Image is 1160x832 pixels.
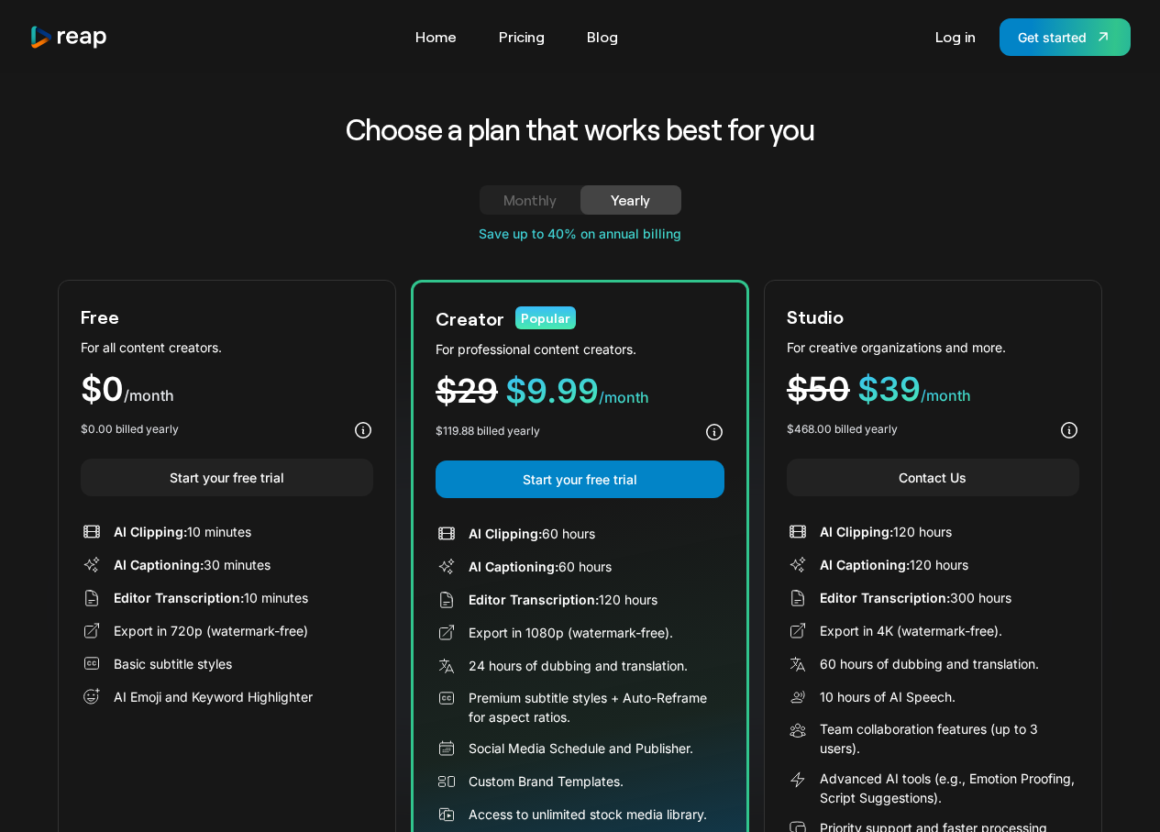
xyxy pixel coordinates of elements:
div: For professional content creators. [436,339,724,359]
div: 120 hours [820,555,968,574]
div: Save up to 40% on annual billing [58,224,1102,243]
span: AI Clipping: [820,524,893,539]
div: Social Media Schedule and Publisher. [469,738,693,758]
div: 60 hours [469,557,612,576]
div: $0.00 billed yearly [81,421,179,438]
a: Start your free trial [436,460,724,498]
span: /month [921,386,971,405]
div: Export in 1080p (watermark-free). [469,623,673,642]
span: $29 [436,371,498,411]
div: Export in 4K (watermark-free). [820,621,1002,640]
a: Log in [926,22,985,51]
div: $119.88 billed yearly [436,423,540,439]
div: 60 hours [469,524,595,543]
a: Contact Us [787,459,1079,496]
div: Premium subtitle styles + Auto-Reframe for aspect ratios. [469,688,724,727]
div: 24 hours of dubbing and translation. [469,656,688,675]
span: /month [599,388,649,406]
div: 30 minutes [114,555,271,574]
span: AI Captioning: [469,559,558,574]
div: 120 hours [820,522,952,541]
span: /month [124,386,174,405]
div: 120 hours [469,590,657,609]
div: Free [81,303,119,330]
div: Popular [515,306,576,329]
div: Export in 720p (watermark-free) [114,621,308,640]
div: $468.00 billed yearly [787,421,898,438]
a: Pricing [490,22,554,51]
a: Blog [578,22,627,51]
div: For creative organizations and more. [787,338,1079,357]
div: Advanced AI tools (e.g., Emotion Proofing, Script Suggestions). [820,769,1079,807]
div: Get started [1018,28,1087,47]
span: AI Clipping: [469,526,542,541]
span: Editor Transcription: [820,590,950,605]
img: reap logo [29,25,108,50]
div: Access to unlimited stock media library. [469,804,707,824]
div: 10 hours of AI Speech. [820,687,956,706]
div: Custom Brand Templates. [469,771,624,791]
div: Team collaboration features (up to 3 users). [820,719,1079,758]
div: $0 [81,372,373,406]
span: $39 [857,369,921,409]
div: Creator [436,305,504,332]
a: Home [406,22,466,51]
span: $9.99 [505,371,599,411]
div: Monthly [502,189,558,211]
span: AI Captioning: [114,557,204,572]
a: home [29,25,108,50]
span: AI Clipping: [114,524,187,539]
a: Get started [1000,18,1131,56]
div: 10 minutes [114,588,308,607]
div: For all content creators. [81,338,373,357]
div: 10 minutes [114,522,251,541]
span: $50 [787,369,850,409]
a: Start your free trial [81,459,373,496]
div: 60 hours of dubbing and translation. [820,654,1039,673]
span: Editor Transcription: [469,592,599,607]
div: Basic subtitle styles [114,654,232,673]
div: 300 hours [820,588,1011,607]
span: Editor Transcription: [114,590,244,605]
div: Studio [787,303,844,330]
span: AI Captioning: [820,557,910,572]
div: AI Emoji and Keyword Highlighter [114,687,313,706]
h2: Choose a plan that works best for you [202,110,958,149]
div: Yearly [602,189,659,211]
